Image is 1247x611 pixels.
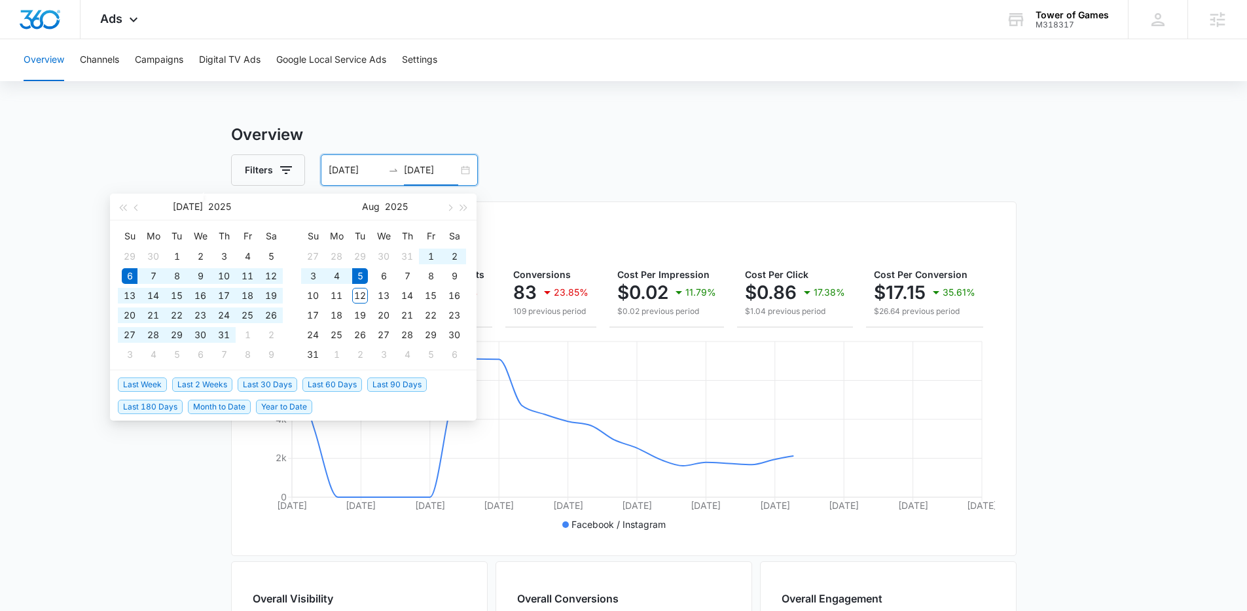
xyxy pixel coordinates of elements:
[443,247,466,266] td: 2025-08-02
[372,325,395,345] td: 2025-08-27
[352,268,368,284] div: 5
[446,249,462,264] div: 2
[165,266,189,286] td: 2025-07-08
[325,286,348,305] td: 2025-08-11
[372,286,395,305] td: 2025-08-13
[346,500,376,511] tspan: [DATE]
[240,347,255,362] div: 8
[362,194,380,220] button: Aug
[236,305,259,325] td: 2025-07-25
[135,39,183,81] button: Campaigns
[189,345,212,364] td: 2025-08-06
[376,327,391,343] div: 27
[352,307,368,323] div: 19
[169,327,185,343] div: 29
[236,247,259,266] td: 2025-07-04
[745,269,808,280] span: Cost Per Click
[376,288,391,304] div: 13
[277,500,307,511] tspan: [DATE]
[192,268,208,284] div: 9
[376,307,391,323] div: 20
[240,288,255,304] div: 18
[325,325,348,345] td: 2025-08-25
[423,249,439,264] div: 1
[745,305,845,317] p: $1.04 previous period
[240,268,255,284] div: 11
[169,268,185,284] div: 8
[259,305,283,325] td: 2025-07-26
[256,400,312,414] span: Year to Date
[122,249,137,264] div: 29
[263,268,279,284] div: 12
[348,247,372,266] td: 2025-07-29
[423,288,439,304] div: 15
[446,288,462,304] div: 16
[395,345,419,364] td: 2025-09-04
[118,400,183,414] span: Last 180 Days
[399,327,415,343] div: 28
[212,266,236,286] td: 2025-07-10
[212,226,236,247] th: Th
[617,305,716,317] p: $0.02 previous period
[395,247,419,266] td: 2025-07-31
[759,500,789,511] tspan: [DATE]
[169,307,185,323] div: 22
[443,226,466,247] th: Sa
[943,288,975,297] p: 35.61%
[305,347,321,362] div: 31
[352,249,368,264] div: 29
[165,305,189,325] td: 2025-07-22
[240,307,255,323] div: 25
[419,345,443,364] td: 2025-09-05
[352,327,368,343] div: 26
[141,325,165,345] td: 2025-07-28
[513,282,537,303] p: 83
[189,247,212,266] td: 2025-07-02
[329,163,383,177] input: Start date
[617,282,668,303] p: $0.02
[141,247,165,266] td: 2025-06-30
[513,305,588,317] p: 109 previous period
[388,165,399,175] span: swap-right
[446,307,462,323] div: 23
[301,325,325,345] td: 2025-08-24
[259,226,283,247] th: Sa
[352,288,368,304] div: 12
[281,491,287,502] tspan: 0
[212,247,236,266] td: 2025-07-03
[240,327,255,343] div: 1
[385,194,408,220] button: 2025
[192,288,208,304] div: 16
[259,325,283,345] td: 2025-08-02
[399,347,415,362] div: 4
[446,327,462,343] div: 30
[419,247,443,266] td: 2025-08-01
[141,305,165,325] td: 2025-07-21
[192,307,208,323] div: 23
[376,249,391,264] div: 30
[745,282,797,303] p: $0.86
[118,286,141,305] td: 2025-07-13
[259,266,283,286] td: 2025-07-12
[372,247,395,266] td: 2025-07-30
[395,226,419,247] th: Th
[513,269,571,280] span: Conversions
[208,194,231,220] button: 2025
[329,249,344,264] div: 28
[1036,10,1109,20] div: account name
[24,39,64,81] button: Overview
[376,347,391,362] div: 3
[236,266,259,286] td: 2025-07-11
[329,307,344,323] div: 18
[189,325,212,345] td: 2025-07-30
[259,345,283,364] td: 2025-08-09
[329,347,344,362] div: 1
[301,286,325,305] td: 2025-08-10
[259,286,283,305] td: 2025-07-19
[552,500,583,511] tspan: [DATE]
[118,247,141,266] td: 2025-06-29
[325,266,348,286] td: 2025-08-04
[301,247,325,266] td: 2025-07-27
[263,327,279,343] div: 2
[305,327,321,343] div: 24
